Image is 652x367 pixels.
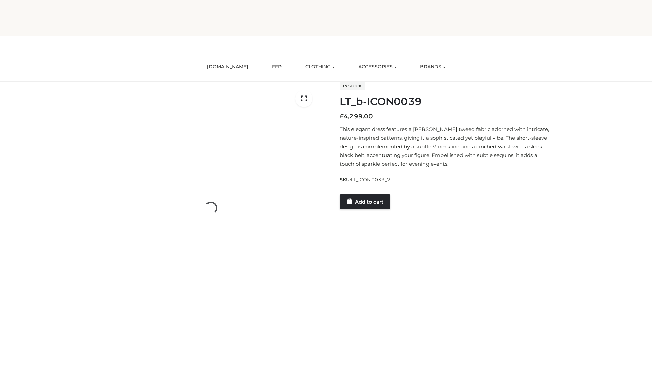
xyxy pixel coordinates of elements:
[340,194,390,209] a: Add to cart
[340,176,391,184] span: SKU:
[267,59,287,74] a: FFP
[340,125,551,169] p: This elegant dress features a [PERSON_NAME] tweed fabric adorned with intricate, nature-inspired ...
[340,112,344,120] span: £
[202,59,253,74] a: [DOMAIN_NAME]
[300,59,340,74] a: CLOTHING
[340,82,365,90] span: In stock
[340,95,551,108] h1: LT_b-ICON0039
[351,177,391,183] span: LT_ICON0039_2
[340,112,373,120] bdi: 4,299.00
[415,59,450,74] a: BRANDS
[353,59,401,74] a: ACCESSORIES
